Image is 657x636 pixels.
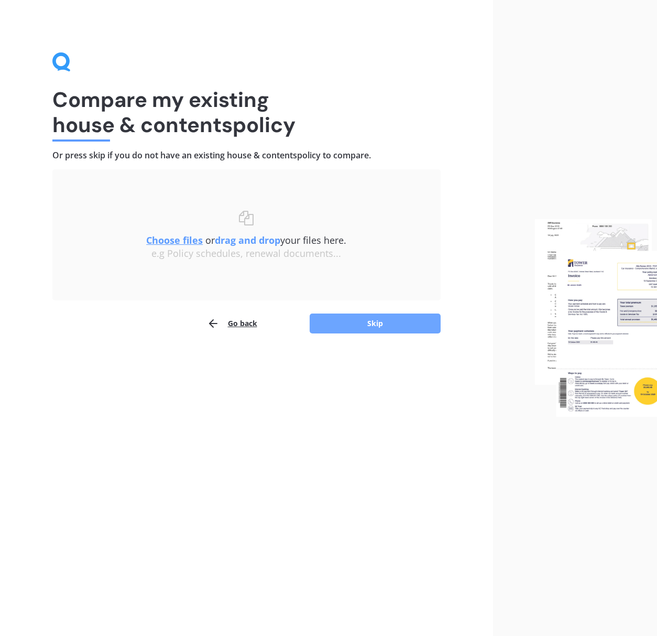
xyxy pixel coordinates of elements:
span: or your files here. [146,234,346,246]
h4: Or press skip if you do not have an existing house & contents policy to compare. [52,150,441,161]
b: drag and drop [215,234,280,246]
button: Skip [310,314,441,333]
u: Choose files [146,234,203,246]
button: Go back [207,313,257,334]
h1: Compare my existing house & contents policy [52,87,441,137]
div: e.g Policy schedules, renewal documents... [73,248,420,260]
